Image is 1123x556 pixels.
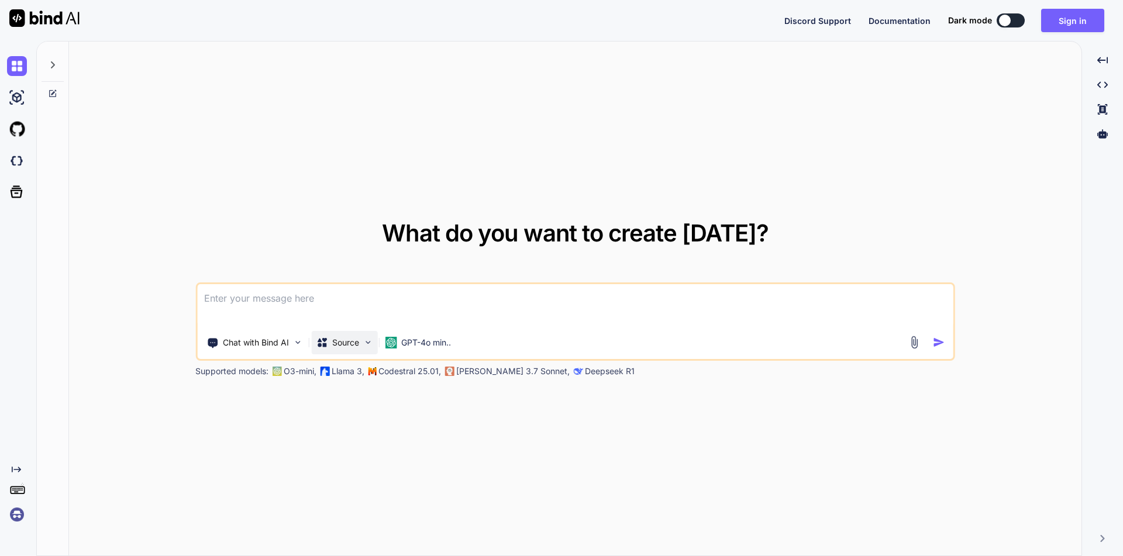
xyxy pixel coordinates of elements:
button: Discord Support [784,15,851,27]
img: darkCloudIdeIcon [7,151,27,171]
img: Llama2 [320,367,329,376]
img: attachment [908,336,921,349]
p: Chat with Bind AI [223,337,289,348]
img: claude [573,367,583,376]
span: What do you want to create [DATE]? [382,219,769,247]
img: signin [7,505,27,524]
p: Supported models: [195,365,268,377]
img: Pick Models [363,337,373,347]
img: ai-studio [7,88,27,108]
img: chat [7,56,27,76]
p: Llama 3, [332,365,364,377]
img: icon [933,336,945,348]
img: claude [445,367,454,376]
img: Mistral-AI [368,367,376,375]
span: Documentation [869,16,931,26]
span: Dark mode [948,15,992,26]
p: Source [332,337,359,348]
p: O3-mini, [284,365,316,377]
p: [PERSON_NAME] 3.7 Sonnet, [456,365,570,377]
p: GPT-4o min.. [401,337,451,348]
img: GPT-4 [272,367,281,376]
img: githubLight [7,119,27,139]
img: Pick Tools [292,337,302,347]
img: Bind AI [9,9,80,27]
p: Codestral 25.01, [378,365,441,377]
button: Documentation [869,15,931,27]
img: GPT-4o mini [385,337,397,348]
span: Discord Support [784,16,851,26]
button: Sign in [1041,9,1104,32]
p: Deepseek R1 [585,365,635,377]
